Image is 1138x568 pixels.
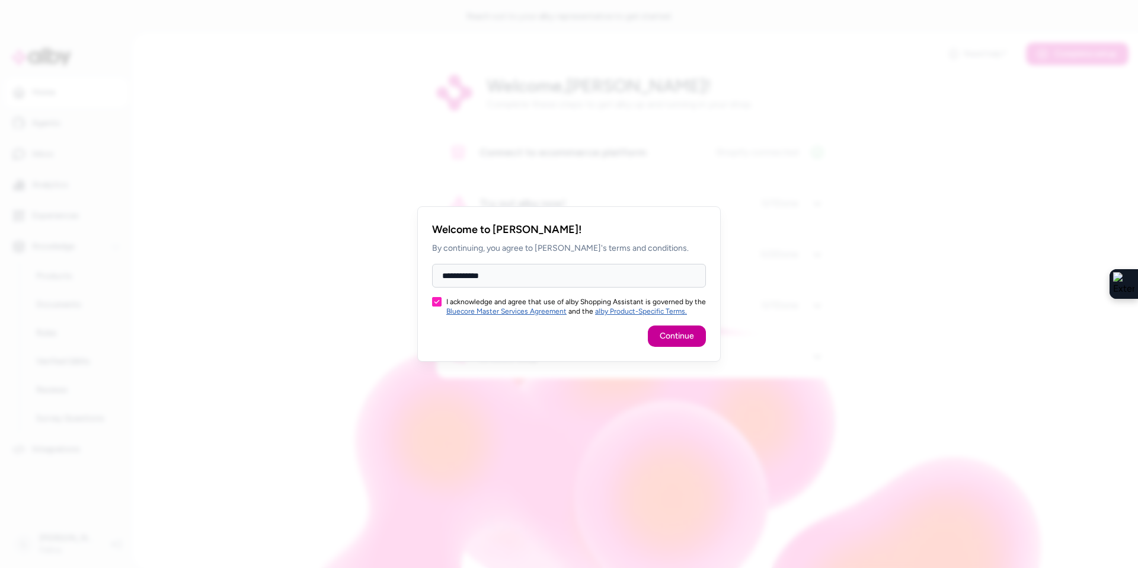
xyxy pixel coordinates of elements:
button: Continue [648,326,706,347]
a: alby Product-Specific Terms. [595,307,687,315]
label: I acknowledge and agree that use of alby Shopping Assistant is governed by the and the [446,297,706,316]
h2: Welcome to [PERSON_NAME]! [432,221,706,238]
p: By continuing, you agree to [PERSON_NAME]'s terms and conditions. [432,242,706,254]
a: Bluecore Master Services Agreement [446,307,567,315]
